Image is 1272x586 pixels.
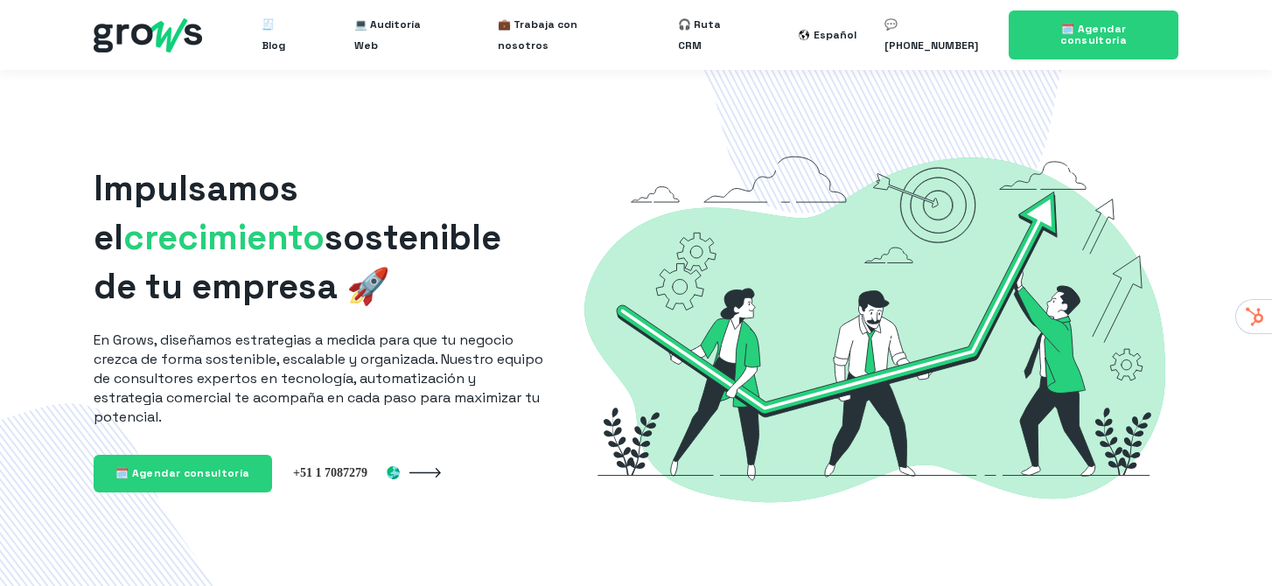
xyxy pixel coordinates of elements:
a: 🗓️ Agendar consultoría [94,455,272,492]
iframe: Chat Widget [1185,502,1272,586]
span: crecimiento [123,215,325,260]
img: Perú +51 1 7087279 [293,464,400,480]
span: 🗓️ Agendar consultoría [115,466,250,480]
a: 🧾 Blog [262,7,298,63]
a: 🎧 Ruta CRM [678,7,743,63]
a: 💬 [PHONE_NUMBER] [884,7,987,63]
img: Grows-Growth-Marketing-Hacking-Hubspot [571,126,1178,531]
div: Español [814,24,856,45]
h1: Impulsamos el sostenible de tu empresa 🚀 [94,164,543,311]
a: 🗓️ Agendar consultoría [1009,10,1178,59]
a: 💼 Trabaja con nosotros [498,7,623,63]
a: 💻 Auditoría Web [354,7,441,63]
img: grows - hubspot [94,18,202,52]
p: En Grows, diseñamos estrategias a medida para que tu negocio crezca de forma sostenible, escalabl... [94,331,543,427]
span: 🗓️ Agendar consultoría [1060,22,1127,47]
